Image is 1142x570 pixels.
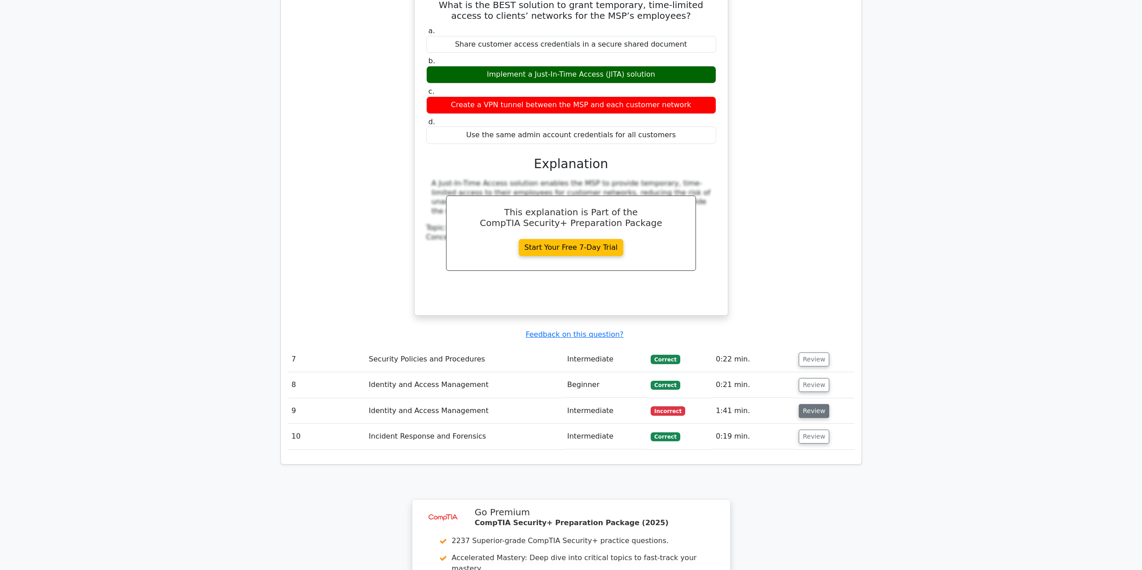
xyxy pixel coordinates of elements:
button: Review [799,430,829,444]
td: 1:41 min. [712,398,795,424]
td: 10 [288,424,365,449]
td: Beginner [564,372,647,398]
td: Incident Response and Forensics [365,424,564,449]
td: Intermediate [564,347,647,372]
span: c. [429,87,435,96]
td: 9 [288,398,365,424]
span: Correct [651,381,680,390]
span: Correct [651,432,680,441]
td: Security Policies and Procedures [365,347,564,372]
span: Incorrect [651,406,685,415]
td: 0:21 min. [712,372,795,398]
td: Identity and Access Management [365,398,564,424]
div: A Just-In-Time Access solution enables the MSP to provide temporary, time-limited access to their... [432,179,711,216]
td: 0:19 min. [712,424,795,449]
div: Use the same admin account credentials for all customers [426,126,716,144]
span: a. [429,26,435,35]
td: Identity and Access Management [365,372,564,398]
span: b. [429,57,435,65]
div: Share customer access credentials in a secure shared document [426,36,716,53]
span: d. [429,117,435,126]
td: 0:22 min. [712,347,795,372]
td: 8 [288,372,365,398]
div: Concept: [426,233,716,242]
span: Correct [651,355,680,364]
button: Review [799,352,829,366]
button: Review [799,404,829,418]
td: Intermediate [564,424,647,449]
button: Review [799,378,829,392]
td: 7 [288,347,365,372]
a: Feedback on this question? [525,330,623,339]
h3: Explanation [432,157,711,172]
div: Topic: [426,223,716,233]
div: Create a VPN tunnel between the MSP and each customer network [426,96,716,114]
td: Intermediate [564,398,647,424]
div: Implement a Just-In-Time Access (JITA) solution [426,66,716,83]
a: Start Your Free 7-Day Trial [519,239,624,256]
